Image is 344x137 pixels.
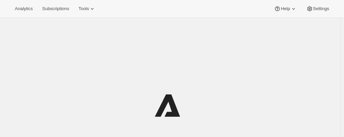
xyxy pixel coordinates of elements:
[313,6,329,11] span: Settings
[38,4,73,13] button: Subscriptions
[11,4,37,13] button: Analytics
[270,4,301,13] button: Help
[78,6,89,11] span: Tools
[15,6,33,11] span: Analytics
[302,4,333,13] button: Settings
[281,6,290,11] span: Help
[42,6,69,11] span: Subscriptions
[74,4,100,13] button: Tools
